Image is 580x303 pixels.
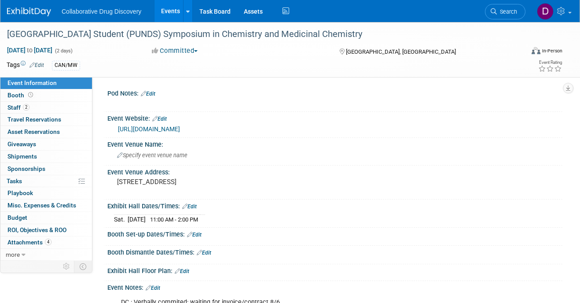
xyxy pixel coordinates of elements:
[0,138,92,150] a: Giveaways
[187,232,202,238] a: Edit
[0,224,92,236] a: ROI, Objectives & ROO
[107,281,562,292] div: Event Notes:
[0,212,92,224] a: Budget
[7,189,33,196] span: Playbook
[7,92,35,99] span: Booth
[4,26,515,42] div: [GEOGRAPHIC_DATA] Student (PUNDS) Symposium in Chemistry and Medicinal Chemistry
[0,102,92,114] a: Staff2
[107,138,562,149] div: Event Venue Name:
[107,200,562,211] div: Exhibit Hall Dates/Times:
[0,163,92,175] a: Sponsorships
[7,46,53,54] span: [DATE] [DATE]
[52,61,80,70] div: CAN/MW
[149,46,201,55] button: Committed
[175,268,189,274] a: Edit
[117,178,287,186] pre: [STREET_ADDRESS]
[7,214,27,221] span: Budget
[497,8,517,15] span: Search
[150,216,198,223] span: 11:00 AM - 2:00 PM
[481,46,563,59] div: Event Format
[146,285,160,291] a: Edit
[7,239,51,246] span: Attachments
[26,92,35,98] span: Booth not reserved yet
[7,226,66,233] span: ROI, Objectives & ROO
[537,3,554,20] img: Daniel Castro
[117,152,187,159] span: Specify event venue name
[141,91,155,97] a: Edit
[62,8,141,15] span: Collaborative Drug Discovery
[0,89,92,101] a: Booth
[7,165,45,172] span: Sponsorships
[59,261,74,272] td: Personalize Event Tab Strip
[7,79,57,86] span: Event Information
[118,126,180,133] a: [URL][DOMAIN_NAME]
[7,60,44,70] td: Tags
[346,48,456,55] span: [GEOGRAPHIC_DATA], [GEOGRAPHIC_DATA]
[107,112,562,123] div: Event Website:
[6,251,20,258] span: more
[7,7,51,16] img: ExhibitDay
[7,104,29,111] span: Staff
[0,126,92,138] a: Asset Reservations
[538,60,562,65] div: Event Rating
[197,250,211,256] a: Edit
[45,239,51,245] span: 4
[0,187,92,199] a: Playbook
[107,228,562,239] div: Booth Set-up Dates/Times:
[0,236,92,248] a: Attachments4
[0,114,92,126] a: Travel Reservations
[74,261,92,272] td: Toggle Event Tabs
[23,104,29,111] span: 2
[107,246,562,257] div: Booth Dismantle Dates/Times:
[128,214,146,224] td: [DATE]
[7,153,37,160] span: Shipments
[107,166,562,177] div: Event Venue Address:
[26,47,34,54] span: to
[542,48,562,54] div: In-Person
[532,47,540,54] img: Format-Inperson.png
[7,140,36,148] span: Giveaways
[0,77,92,89] a: Event Information
[7,202,76,209] span: Misc. Expenses & Credits
[0,249,92,261] a: more
[7,116,61,123] span: Travel Reservations
[0,151,92,163] a: Shipments
[0,200,92,211] a: Misc. Expenses & Credits
[485,4,525,19] a: Search
[182,203,197,210] a: Edit
[107,264,562,276] div: Exhibit Hall Floor Plan:
[107,87,562,98] div: Pod Notes:
[0,175,92,187] a: Tasks
[7,128,60,135] span: Asset Reservations
[29,62,44,68] a: Edit
[152,116,167,122] a: Edit
[54,48,73,54] span: (2 days)
[114,214,128,224] td: Sat.
[7,177,22,185] span: Tasks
